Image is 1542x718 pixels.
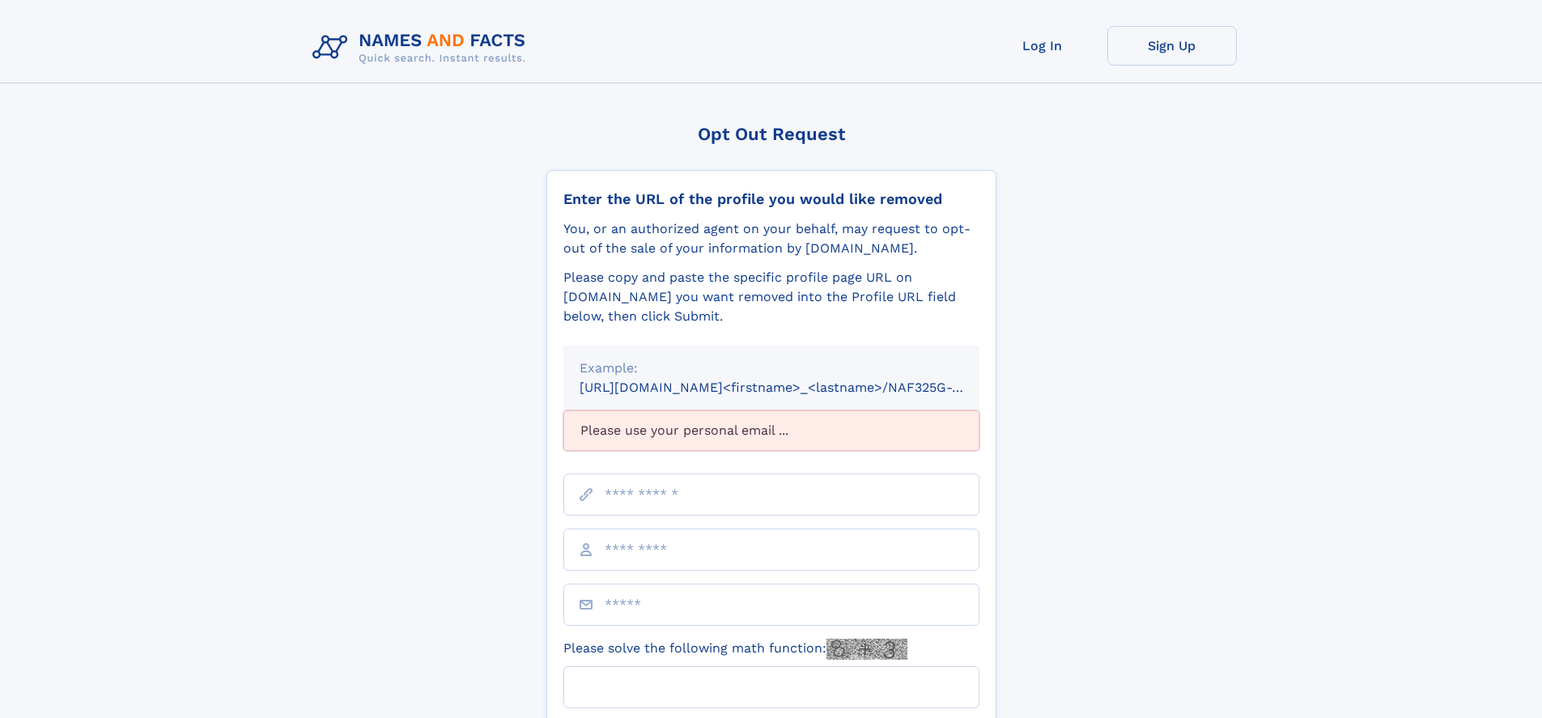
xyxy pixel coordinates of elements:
a: Log In [978,26,1107,66]
img: Logo Names and Facts [306,26,539,70]
small: [URL][DOMAIN_NAME]<firstname>_<lastname>/NAF325G-xxxxxxxx [580,380,1010,395]
div: Enter the URL of the profile you would like removed [563,190,979,208]
div: You, or an authorized agent on your behalf, may request to opt-out of the sale of your informatio... [563,219,979,258]
div: Please copy and paste the specific profile page URL on [DOMAIN_NAME] you want removed into the Pr... [563,268,979,326]
div: Example: [580,359,963,378]
label: Please solve the following math function: [563,639,907,660]
a: Sign Up [1107,26,1237,66]
div: Opt Out Request [546,124,996,144]
div: Please use your personal email ... [563,410,979,451]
